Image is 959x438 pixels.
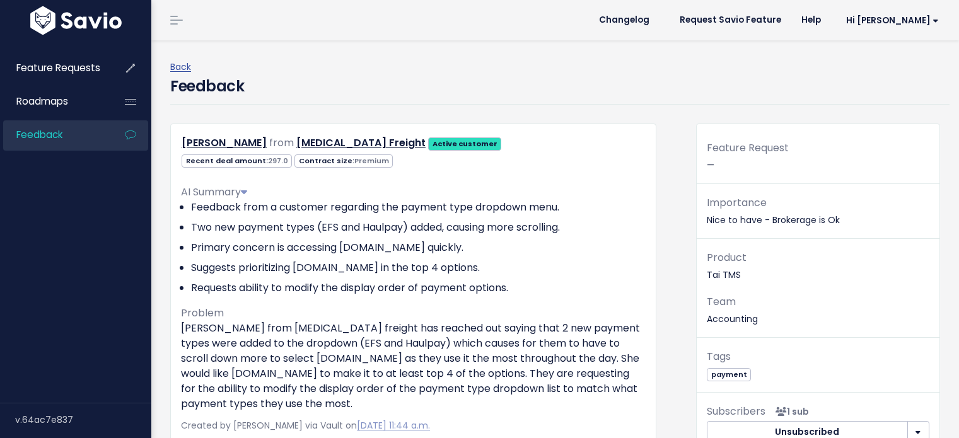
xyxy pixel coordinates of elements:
[707,349,731,364] span: Tags
[182,135,267,150] a: [PERSON_NAME]
[707,404,765,418] span: Subscribers
[268,156,288,166] span: 297.0
[599,16,649,25] span: Changelog
[170,61,191,73] a: Back
[3,87,105,116] a: Roadmaps
[15,403,151,436] div: v.64ac7e837
[707,195,767,210] span: Importance
[354,156,389,166] span: Premium
[296,135,426,150] a: [MEDICAL_DATA] Freight
[3,120,105,149] a: Feedback
[707,194,929,228] p: Nice to have - Brokerage is Ok
[846,16,939,25] span: Hi [PERSON_NAME]
[831,11,949,30] a: Hi [PERSON_NAME]
[357,419,430,432] a: [DATE] 11:44 a.m.
[294,154,393,168] span: Contract size:
[16,128,62,141] span: Feedback
[191,280,646,296] li: Requests ability to modify the display order of payment options.
[181,321,646,412] p: [PERSON_NAME] from [MEDICAL_DATA] freight has reached out saying that 2 new payment types were ad...
[697,139,939,184] div: —
[170,75,244,98] h4: Feedback
[191,240,646,255] li: Primary concern is accessing [DOMAIN_NAME] quickly.
[707,368,751,381] span: payment
[16,61,100,74] span: Feature Requests
[707,294,736,309] span: Team
[191,260,646,275] li: Suggests prioritizing [DOMAIN_NAME] in the top 4 options.
[791,11,831,30] a: Help
[269,135,294,150] span: from
[191,220,646,235] li: Two new payment types (EFS and Haulpay) added, causing more scrolling.
[707,250,747,265] span: Product
[3,54,105,83] a: Feature Requests
[182,154,292,168] span: Recent deal amount:
[181,306,224,320] span: Problem
[181,185,247,199] span: AI Summary
[770,405,809,418] span: <p><strong>Subscribers</strong><br><br> - Sebastian Varela<br> </p>
[670,11,791,30] a: Request Savio Feature
[707,293,929,327] p: Accounting
[707,249,929,283] p: Tai TMS
[707,141,789,155] span: Feature Request
[707,367,751,380] a: payment
[181,419,430,432] span: Created by [PERSON_NAME] via Vault on
[27,6,125,35] img: logo-white.9d6f32f41409.svg
[16,95,68,108] span: Roadmaps
[191,200,646,215] li: Feedback from a customer regarding the payment type dropdown menu.
[433,139,497,149] strong: Active customer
